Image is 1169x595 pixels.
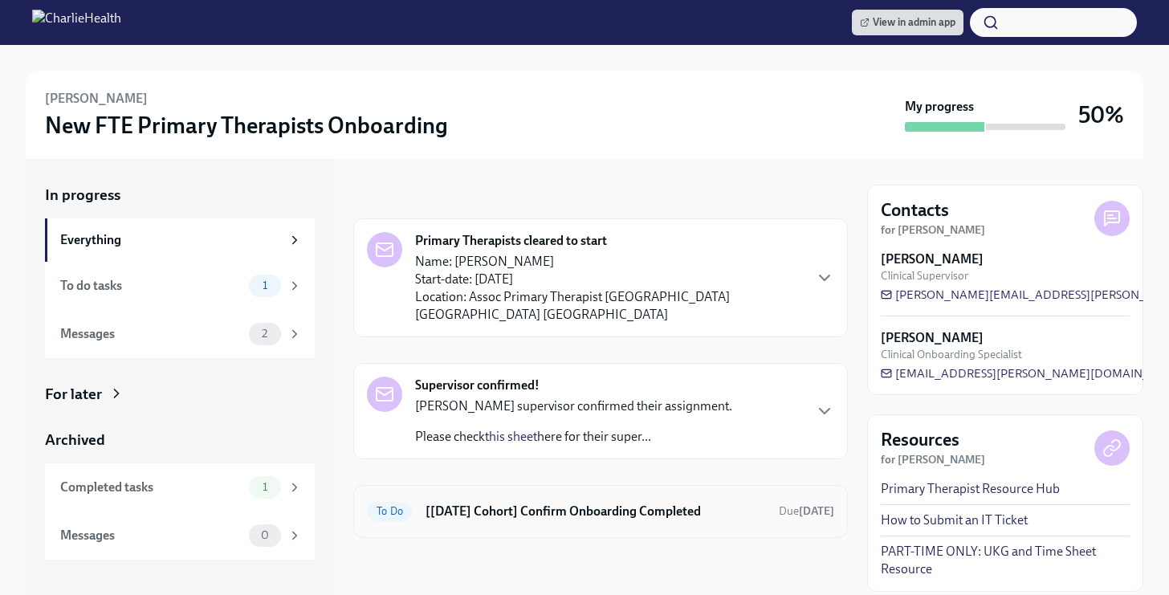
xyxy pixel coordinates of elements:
span: To Do [367,505,413,517]
span: Clinical Supervisor [881,268,968,283]
strong: for [PERSON_NAME] [881,453,985,467]
strong: [DATE] [799,504,834,518]
a: PART-TIME ONLY: UKG and Time Sheet Resource [881,543,1130,578]
a: For later [45,384,315,405]
a: Primary Therapist Resource Hub [881,480,1060,498]
strong: Primary Therapists cleared to start [415,232,607,250]
div: In progress [353,185,429,206]
strong: [PERSON_NAME] [881,251,984,268]
span: 2 [252,328,277,340]
div: For later [45,384,102,405]
span: Due [779,504,834,518]
a: View in admin app [852,10,963,35]
strong: My progress [905,98,974,116]
a: this sheet [485,429,537,444]
span: View in admin app [860,14,955,31]
span: 0 [251,529,279,541]
div: Completed tasks [60,479,242,496]
img: CharlieHealth [32,10,121,35]
span: 1 [253,481,277,493]
h3: 50% [1078,100,1124,129]
span: October 18th, 2025 09:00 [779,503,834,519]
a: Archived [45,430,315,450]
a: Messages0 [45,511,315,560]
h6: [[DATE] Cohort] Confirm Onboarding Completed [426,503,766,520]
div: Messages [60,325,242,343]
span: Clinical Onboarding Specialist [881,347,1022,362]
a: Completed tasks1 [45,463,315,511]
h6: [PERSON_NAME] [45,90,148,108]
a: To Do[[DATE] Cohort] Confirm Onboarding CompletedDue[DATE] [367,499,834,524]
div: To do tasks [60,277,242,295]
a: How to Submit an IT Ticket [881,511,1028,529]
h4: Contacts [881,198,949,222]
a: Messages2 [45,310,315,358]
h3: New FTE Primary Therapists Onboarding [45,111,448,140]
h4: Resources [881,428,959,452]
p: [PERSON_NAME] supervisor confirmed their assignment. [415,397,732,415]
p: Please check here for their super... [415,428,732,446]
span: 1 [253,279,277,291]
div: Everything [60,231,281,249]
p: Name: [PERSON_NAME] Start-date: [DATE] Location: Assoc Primary Therapist [GEOGRAPHIC_DATA] [GEOGR... [415,253,802,324]
a: In progress [45,185,315,206]
a: Everything [45,218,315,262]
strong: [PERSON_NAME] [881,329,984,347]
strong: for [PERSON_NAME] [881,223,985,237]
strong: Supervisor confirmed! [415,377,540,394]
div: Messages [60,527,242,544]
a: To do tasks1 [45,262,315,310]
